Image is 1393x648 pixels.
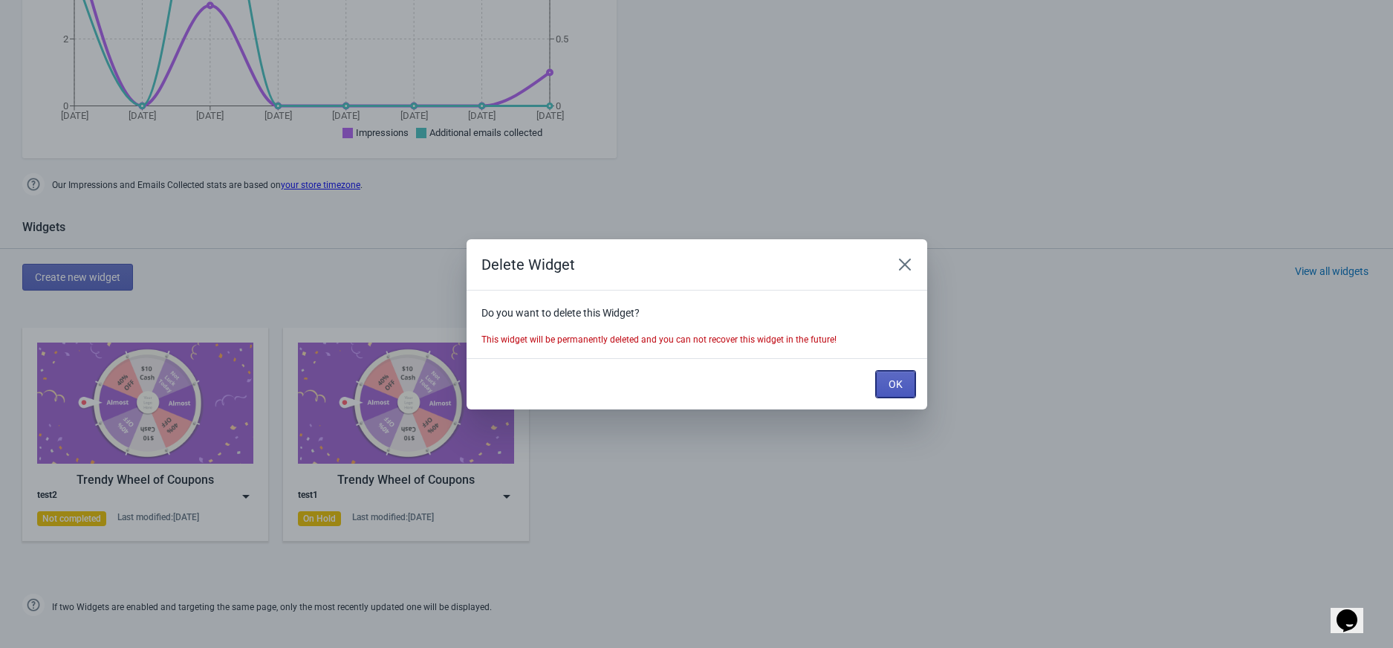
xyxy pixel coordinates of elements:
span: OK [889,378,903,390]
iframe: chat widget [1331,589,1378,633]
h2: Delete Widget [481,254,877,275]
p: This widget will be permanently deleted and you can not recover this widget in the future! [481,333,912,346]
button: OK [876,371,915,398]
button: Close [892,251,918,278]
p: Do you want to delete this Widget? [481,305,912,321]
